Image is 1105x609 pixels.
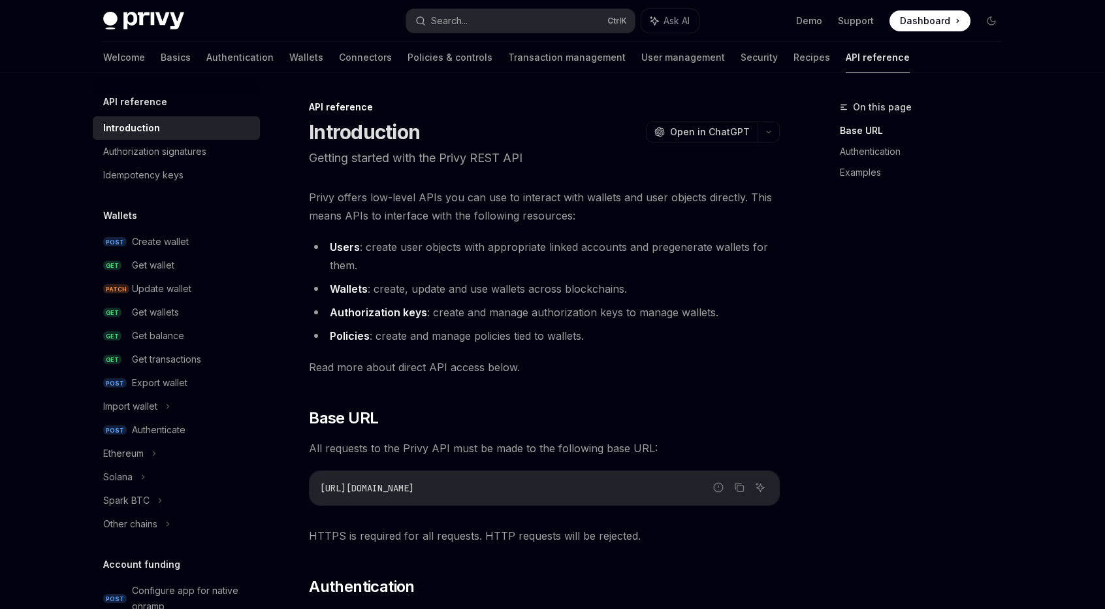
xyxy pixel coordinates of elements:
[320,482,414,494] span: [URL][DOMAIN_NAME]
[309,238,780,274] li: : create user objects with appropriate linked accounts and pregenerate wallets for them.
[161,42,191,73] a: Basics
[741,42,778,73] a: Security
[508,42,626,73] a: Transaction management
[330,240,360,254] strong: Users
[93,418,260,442] a: POSTAuthenticate
[406,9,635,33] button: Search...CtrlK
[309,358,780,376] span: Read more about direct API access below.
[132,281,191,297] div: Update wallet
[103,12,184,30] img: dark logo
[103,355,121,365] span: GET
[93,140,260,163] a: Authorization signatures
[103,308,121,318] span: GET
[93,348,260,371] a: GETGet transactions
[93,254,260,277] a: GETGet wallet
[103,284,129,294] span: PATCH
[103,516,157,532] div: Other chains
[752,479,769,496] button: Ask AI
[840,120,1012,141] a: Base URL
[846,42,910,73] a: API reference
[309,280,780,298] li: : create, update and use wallets across blockchains.
[132,234,189,250] div: Create wallet
[641,42,725,73] a: User management
[900,14,950,27] span: Dashboard
[93,371,260,395] a: POSTExport wallet
[431,13,468,29] div: Search...
[132,304,179,320] div: Get wallets
[664,14,690,27] span: Ask AI
[103,378,127,388] span: POST
[309,327,780,345] li: : create and manage policies tied to wallets.
[853,99,912,115] span: On this page
[330,282,368,295] strong: Wallets
[206,42,274,73] a: Authentication
[309,527,780,545] span: HTTPS is required for all requests. HTTP requests will be rejected.
[103,469,133,485] div: Solana
[840,162,1012,183] a: Examples
[103,167,184,183] div: Idempotency keys
[103,237,127,247] span: POST
[132,422,185,438] div: Authenticate
[93,230,260,254] a: POSTCreate wallet
[93,277,260,301] a: PATCHUpdate wallet
[607,16,627,26] span: Ctrl K
[309,101,780,114] div: API reference
[309,120,420,144] h1: Introduction
[103,594,127,604] span: POST
[710,479,727,496] button: Report incorrect code
[309,439,780,457] span: All requests to the Privy API must be made to the following base URL:
[330,329,370,342] strong: Policies
[289,42,323,73] a: Wallets
[103,261,121,271] span: GET
[309,408,378,429] span: Base URL
[103,446,144,461] div: Ethereum
[796,14,822,27] a: Demo
[132,328,184,344] div: Get balance
[103,331,121,341] span: GET
[646,121,758,143] button: Open in ChatGPT
[103,425,127,435] span: POST
[93,301,260,324] a: GETGet wallets
[408,42,492,73] a: Policies & controls
[330,306,427,319] strong: Authorization keys
[641,9,699,33] button: Ask AI
[339,42,392,73] a: Connectors
[793,42,830,73] a: Recipes
[838,14,874,27] a: Support
[103,144,206,159] div: Authorization signatures
[840,141,1012,162] a: Authentication
[132,257,174,273] div: Get wallet
[132,375,187,391] div: Export wallet
[309,303,780,321] li: : create and manage authorization keys to manage wallets.
[103,493,150,508] div: Spark BTC
[889,10,970,31] a: Dashboard
[103,42,145,73] a: Welcome
[103,557,180,572] h5: Account funding
[93,116,260,140] a: Introduction
[103,208,137,223] h5: Wallets
[93,163,260,187] a: Idempotency keys
[670,125,750,139] span: Open in ChatGPT
[309,149,780,167] p: Getting started with the Privy REST API
[93,324,260,348] a: GETGet balance
[132,352,201,367] div: Get transactions
[309,188,780,225] span: Privy offers low-level APIs you can use to interact with wallets and user objects directly. This ...
[103,399,157,414] div: Import wallet
[981,10,1002,31] button: Toggle dark mode
[103,120,160,136] div: Introduction
[103,94,167,110] h5: API reference
[731,479,748,496] button: Copy the contents from the code block
[309,576,415,597] span: Authentication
